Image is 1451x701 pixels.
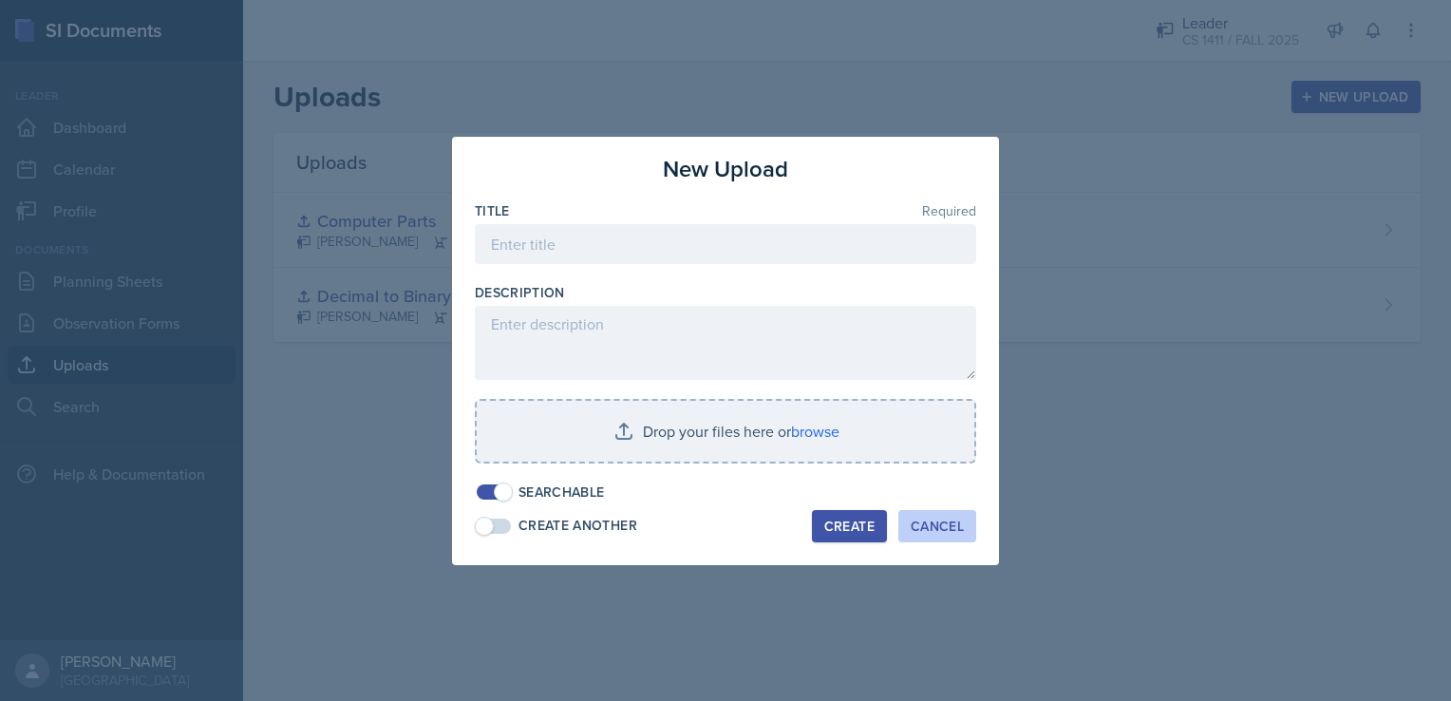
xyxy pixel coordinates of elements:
label: Title [475,201,510,220]
label: Description [475,283,565,302]
div: Create [824,519,875,534]
button: Create [812,510,887,542]
div: Searchable [518,483,605,502]
input: Enter title [475,224,976,264]
button: Cancel [898,510,976,542]
h3: New Upload [663,152,788,186]
div: Cancel [911,519,964,534]
div: Create Another [518,516,637,536]
span: Required [922,204,976,218]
